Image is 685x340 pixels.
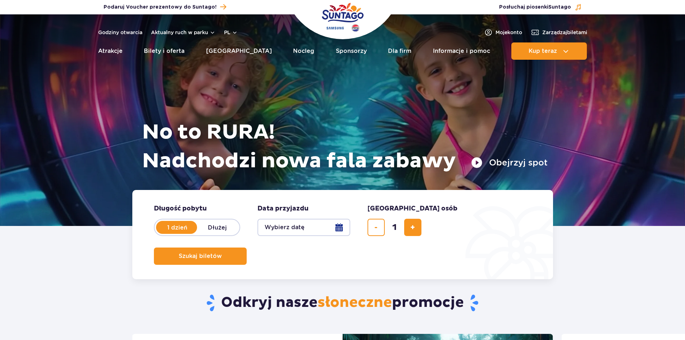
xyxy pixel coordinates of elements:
span: Suntago [548,5,571,10]
span: Data przyjazdu [257,204,309,213]
button: dodaj bilet [404,219,421,236]
a: Mojekonto [484,28,522,37]
button: usuń bilet [367,219,385,236]
button: Aktualny ruch w parku [151,30,215,35]
span: Kup teraz [529,48,557,54]
a: Atrakcje [98,42,123,60]
span: Szukaj biletów [179,253,222,259]
h2: Odkryj nasze promocje [132,294,553,312]
span: Długość pobytu [154,204,207,213]
a: [GEOGRAPHIC_DATA] [206,42,272,60]
input: liczba biletów [386,219,403,236]
label: 1 dzień [157,220,198,235]
a: Informacje i pomoc [433,42,490,60]
a: Godziny otwarcia [98,29,142,36]
span: Moje konto [496,29,522,36]
a: Zarządzajbiletami [531,28,587,37]
span: Zarządzaj biletami [542,29,587,36]
h1: No to RURA! Nadchodzi nowa fala zabawy [142,118,548,176]
a: Sponsorzy [336,42,367,60]
a: Nocleg [293,42,314,60]
button: Kup teraz [511,42,587,60]
a: Bilety i oferta [144,42,184,60]
button: Szukaj biletów [154,248,247,265]
button: Wybierz datę [257,219,350,236]
button: pl [224,29,238,36]
span: Podaruj Voucher prezentowy do Suntago! [104,4,216,11]
button: Posłuchaj piosenkiSuntago [499,4,582,11]
a: Podaruj Voucher prezentowy do Suntago! [104,2,226,12]
form: Planowanie wizyty w Park of Poland [132,190,553,279]
button: Obejrzyj spot [471,157,548,168]
span: [GEOGRAPHIC_DATA] osób [367,204,457,213]
label: Dłużej [197,220,238,235]
span: Posłuchaj piosenki [499,4,571,11]
span: słoneczne [318,294,392,312]
a: Dla firm [388,42,411,60]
